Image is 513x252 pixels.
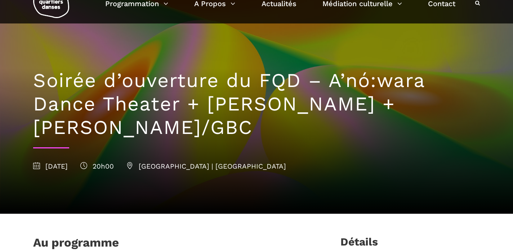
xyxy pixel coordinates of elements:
span: [DATE] [33,162,68,170]
h1: Soirée d’ouverture du FQD – A’nó:wara Dance Theater + [PERSON_NAME] + [PERSON_NAME]/GBC [33,69,480,139]
span: [GEOGRAPHIC_DATA] | [GEOGRAPHIC_DATA] [126,162,286,170]
span: 20h00 [80,162,114,170]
